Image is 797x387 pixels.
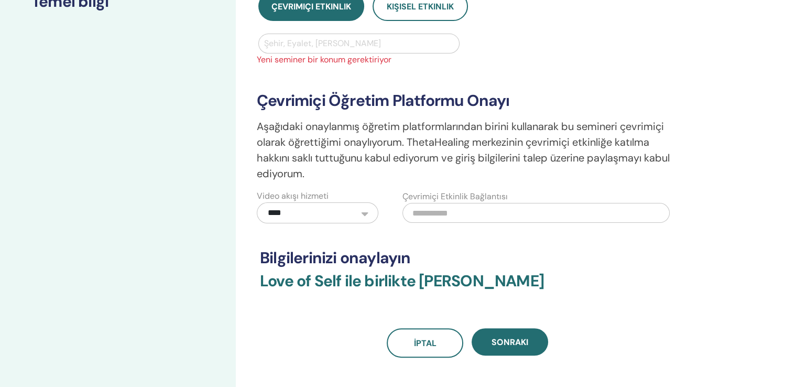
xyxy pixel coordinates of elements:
[260,272,675,303] h3: Love of Self ile birlikte [PERSON_NAME]
[257,190,329,202] label: Video akışı hizmeti
[472,328,548,356] button: Sonraki
[257,91,678,110] h3: Çevrimiçi Öğretim Platformu Onayı
[260,249,675,267] h3: Bilgilerinizi onaylayın
[387,328,463,358] a: İptal
[414,338,436,349] span: İptal
[492,337,528,348] span: Sonraki
[402,190,508,203] label: Çevrimiçi Etkinlik Bağlantısı
[387,1,454,12] span: Kişisel Etkinlik
[257,119,678,181] p: Aşağıdaki onaylanmış öğretim platformlarından birini kullanarak bu semineri çevrimiçi olarak öğre...
[271,1,351,12] span: Çevrimiçi Etkinlik
[250,53,684,66] span: Yeni seminer bir konum gerektiriyor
